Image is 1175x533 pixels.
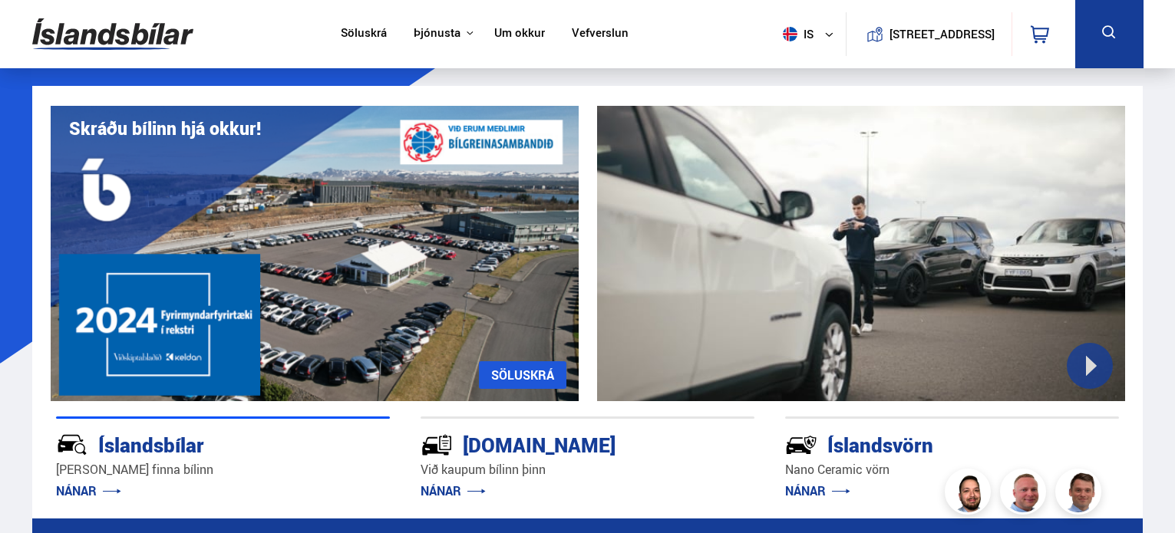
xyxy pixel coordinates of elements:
a: [STREET_ADDRESS] [854,12,1003,56]
div: Íslandsvörn [785,430,1064,457]
img: nhp88E3Fdnt1Opn2.png [947,471,993,517]
h1: Skráðu bílinn hjá okkur! [69,118,261,139]
p: Við kaupum bílinn þinn [421,461,754,479]
p: Nano Ceramic vörn [785,461,1119,479]
div: [DOMAIN_NAME] [421,430,700,457]
a: NÁNAR [785,482,850,499]
img: FbJEzSuNWCJXmdc-.webp [1058,471,1104,517]
button: Þjónusta [414,26,460,41]
img: siFngHWaQ9KaOqBr.png [1002,471,1048,517]
img: eKx6w-_Home_640_.png [51,106,579,401]
button: [STREET_ADDRESS] [896,28,989,41]
img: -Svtn6bYgwAsiwNX.svg [785,429,817,461]
a: NÁNAR [56,482,121,499]
a: Um okkur [494,26,545,42]
img: G0Ugv5HjCgRt.svg [32,9,193,59]
a: Vefverslun [572,26,629,42]
a: NÁNAR [421,482,486,499]
img: tr5P-W3DuiFaO7aO.svg [421,429,453,461]
div: Íslandsbílar [56,430,335,457]
button: is [777,12,846,57]
img: JRvxyua_JYH6wB4c.svg [56,429,88,461]
img: svg+xml;base64,PHN2ZyB4bWxucz0iaHR0cDovL3d3dy53My5vcmcvMjAwMC9zdmciIHdpZHRoPSI1MTIiIGhlaWdodD0iNT... [783,27,797,41]
p: [PERSON_NAME] finna bílinn [56,461,390,479]
span: is [777,27,815,41]
a: Söluskrá [341,26,387,42]
a: SÖLUSKRÁ [479,361,566,389]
